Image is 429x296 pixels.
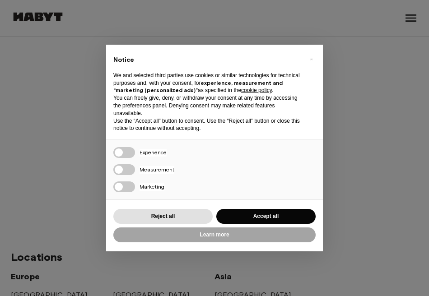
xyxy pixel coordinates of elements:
span: × [310,54,313,65]
p: You can freely give, deny, or withdraw your consent at any time by accessing the preferences pane... [113,94,301,117]
a: cookie policy [241,87,272,93]
button: Reject all [113,209,213,224]
h2: Notice [113,55,301,65]
p: We and selected third parties use cookies or similar technologies for technical purposes and, wit... [113,72,301,94]
button: Learn more [113,227,316,242]
button: Close this notice [304,52,318,66]
span: Experience [140,149,167,157]
button: Accept all [216,209,316,224]
span: Marketing [140,183,164,191]
p: Use the “Accept all” button to consent. Use the “Reject all” button or close this notice to conti... [113,117,301,133]
span: Measurement [140,166,174,174]
strong: experience, measurement and “marketing (personalized ads)” [113,79,283,94]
